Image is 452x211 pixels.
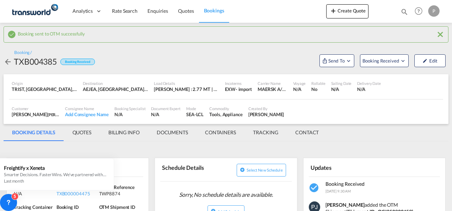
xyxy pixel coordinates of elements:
div: Load Details [154,81,219,86]
span: Sorry, No schedule details are available. [176,188,276,201]
md-icon: icon-checkbox-marked-circle [7,30,16,39]
img: f753ae806dec11f0841701cdfdf085c0.png [11,3,59,19]
div: N/A [114,111,145,118]
div: Origin [12,81,77,86]
div: N/A [14,190,55,197]
div: N/A [293,86,306,92]
div: N/A [357,86,381,92]
span: Help [413,5,425,17]
div: Help [413,5,428,18]
span: Enquiries [147,8,168,14]
div: AEJEA, Jebel Ali, United Arab Emirates, Middle East, Middle East [83,86,148,92]
div: Sailing Date [331,81,352,86]
span: Analytics [72,7,93,15]
div: TRIST, Istanbul, Türkiye, South West Asia, Asia Pacific [12,86,77,92]
span: Send To [328,57,345,64]
span: Rate Search [112,8,138,14]
div: TXB000004475 [56,190,97,197]
md-pagination-wrapper: Use the left and right arrow keys to navigate between tabs [4,124,327,141]
div: SEA-LCL [186,111,204,118]
md-tab-item: DOCUMENTS [148,124,197,141]
div: Commodity [209,106,242,111]
md-tab-item: TRACKING [244,124,287,141]
div: Add Consignee Name [65,111,109,118]
div: Document Expert [151,106,181,111]
div: Pratik Jaiswal [248,111,284,118]
div: TXB004385 [14,56,57,67]
div: [PERSON_NAME] : 2.77 MT | Volumetric Wt : 6.39 CBM | Chargeable Wt : 6.39 W/M [154,86,219,92]
button: icon-plus 400-fgCreate Quote [326,4,368,18]
md-icon: icon-close [436,30,445,39]
span: Booking Received [325,181,365,187]
div: MAERSK A/S / TDWC-DUBAI [258,86,287,92]
md-tab-item: QUOTES [64,124,100,141]
span: Quotes [178,8,194,14]
md-icon: icon-plus 400-fg [329,6,338,15]
md-icon: icon-magnify [400,8,408,16]
div: Schedule Details [160,161,225,178]
md-tab-item: CONTACT [287,124,327,141]
span: Booking ID [56,204,79,210]
md-tab-item: BOOKING DETAILS [4,124,64,141]
span: [DATE] 9:30 AM [325,189,351,193]
div: Booking Specialist [114,106,145,111]
div: N/A [331,86,352,92]
strong: [PERSON_NAME] [325,202,365,208]
md-tab-item: BILLING INFO [100,124,148,141]
span: [PERSON_NAME] MIDDLE EAST FZE [48,112,110,117]
span: Select new schedule [247,168,283,172]
button: icon-plus-circleSelect new schedule [237,164,286,177]
div: icon-arrow-left [4,56,14,67]
div: Carrier Name [258,81,287,86]
div: Booking / [14,50,32,56]
div: Destination [83,81,148,86]
span: Booking Received [362,57,400,64]
div: icon-magnify [400,8,408,18]
md-icon: icon-plus-circle [240,167,245,172]
md-icon: icon-arrow-left [4,58,12,66]
div: Booking Received [60,59,95,65]
md-tab-item: CONTAINERS [197,124,244,141]
span: Bookings [204,7,224,13]
div: P [428,5,440,17]
div: Rollable [311,81,325,86]
span: OTM Shipment ID [99,204,136,210]
div: Mode [186,106,204,111]
span: Tracking Container [14,204,53,210]
div: N/A [151,111,181,118]
button: Open demo menu [319,54,354,67]
div: Incoterms [225,81,252,86]
div: EXW [225,86,236,92]
div: Created By [248,106,284,111]
span: Search Reference [99,184,135,190]
div: Customer [12,106,59,111]
button: icon-pencilEdit [414,54,446,67]
span: Booking sent to OTM successfully [18,29,85,37]
div: - import [236,86,252,92]
md-icon: icon-pencil [423,58,427,63]
md-icon: icon-checkbox-marked-circle [309,182,320,194]
button: Open demo menu [360,54,409,67]
div: [PERSON_NAME] [12,111,59,118]
div: Delivery Date [357,81,381,86]
div: Tools, Appliance [209,111,242,118]
div: TWP8874 [99,190,140,197]
div: Voyage [293,81,306,86]
div: Consignee Name [65,106,109,111]
div: No [311,86,325,92]
div: Updates [309,161,373,173]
